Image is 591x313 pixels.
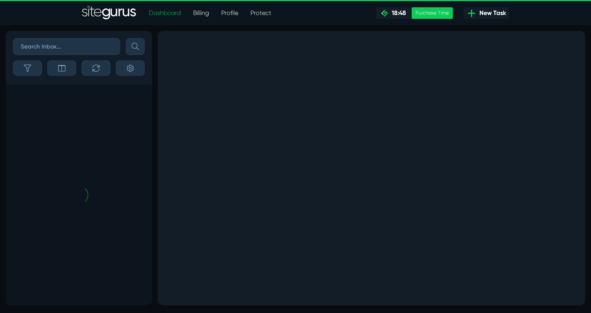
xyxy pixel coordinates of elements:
a: 18:48 Purchase Time [376,7,453,19]
a: Profile [215,5,244,21]
input: Search Inbox... [13,38,120,55]
a: SiteGurus [82,5,137,21]
a: New Task [464,7,509,19]
div: Purchase Time [412,7,453,19]
span: 18:48 [389,9,406,17]
a: Billing [187,5,215,21]
span: New Task [476,8,506,18]
a: Dashboard [143,5,187,21]
a: Protect [244,5,277,21]
img: Sitegurus Logo [82,5,137,21]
